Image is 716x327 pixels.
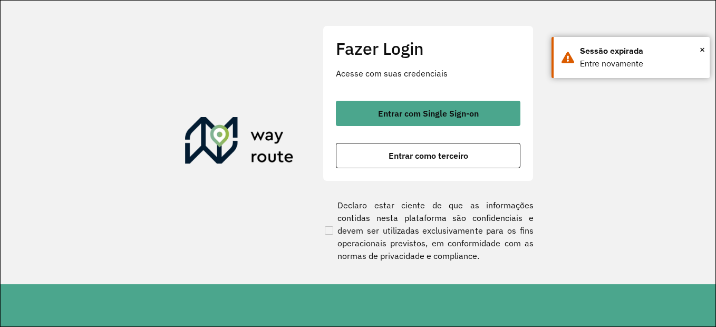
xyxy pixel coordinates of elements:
label: Declaro estar ciente de que as informações contidas nesta plataforma são confidenciais e devem se... [323,199,534,262]
span: Entrar com Single Sign-on [378,109,479,118]
div: Sessão expirada [580,45,702,57]
button: button [336,143,520,168]
p: Acesse com suas credenciais [336,67,520,80]
img: Roteirizador AmbevTech [185,117,294,168]
span: × [700,42,705,57]
button: button [336,101,520,126]
button: Close [700,42,705,57]
h2: Fazer Login [336,39,520,59]
span: Entrar como terceiro [389,151,468,160]
div: Entre novamente [580,57,702,70]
